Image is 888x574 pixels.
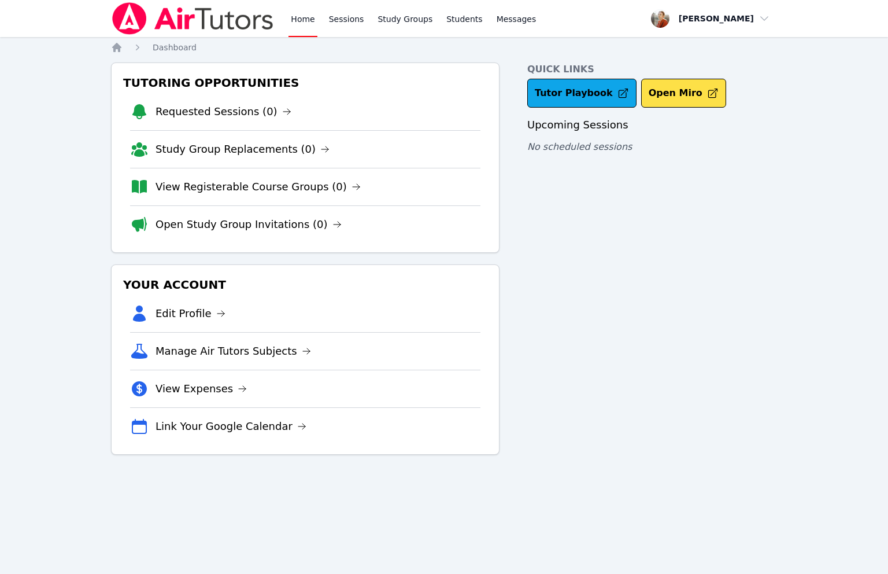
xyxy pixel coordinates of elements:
h3: Your Account [121,274,490,295]
a: Open Study Group Invitations (0) [156,216,342,233]
a: Study Group Replacements (0) [156,141,330,157]
span: No scheduled sessions [527,141,632,152]
span: Dashboard [153,43,197,52]
a: View Registerable Course Groups (0) [156,179,361,195]
a: Edit Profile [156,306,225,322]
a: Requested Sessions (0) [156,104,291,120]
h3: Tutoring Opportunities [121,72,490,93]
a: Tutor Playbook [527,79,637,108]
a: Link Your Google Calendar [156,418,306,435]
img: Air Tutors [111,2,275,35]
a: Dashboard [153,42,197,53]
a: View Expenses [156,381,247,397]
button: Open Miro [641,79,726,108]
nav: Breadcrumb [111,42,777,53]
a: Manage Air Tutors Subjects [156,343,311,359]
h4: Quick Links [527,62,777,76]
h3: Upcoming Sessions [527,117,777,133]
span: Messages [497,13,536,25]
